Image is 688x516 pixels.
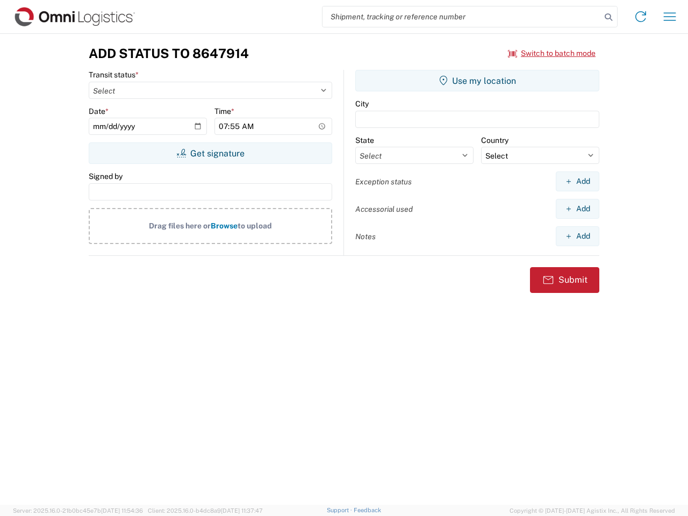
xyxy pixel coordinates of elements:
[89,171,123,181] label: Signed by
[327,507,354,513] a: Support
[148,507,263,514] span: Client: 2025.16.0-b4dc8a9
[214,106,234,116] label: Time
[355,204,413,214] label: Accessorial used
[355,177,412,187] label: Exception status
[89,46,249,61] h3: Add Status to 8647914
[355,99,369,109] label: City
[238,221,272,230] span: to upload
[481,135,508,145] label: Country
[322,6,601,27] input: Shipment, tracking or reference number
[508,45,596,62] button: Switch to batch mode
[89,106,109,116] label: Date
[355,70,599,91] button: Use my location
[355,135,374,145] label: State
[13,507,143,514] span: Server: 2025.16.0-21b0bc45e7b
[101,507,143,514] span: [DATE] 11:54:36
[149,221,211,230] span: Drag files here or
[556,171,599,191] button: Add
[510,506,675,515] span: Copyright © [DATE]-[DATE] Agistix Inc., All Rights Reserved
[355,232,376,241] label: Notes
[530,267,599,293] button: Submit
[354,507,381,513] a: Feedback
[89,142,332,164] button: Get signature
[221,507,263,514] span: [DATE] 11:37:47
[211,221,238,230] span: Browse
[89,70,139,80] label: Transit status
[556,199,599,219] button: Add
[556,226,599,246] button: Add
